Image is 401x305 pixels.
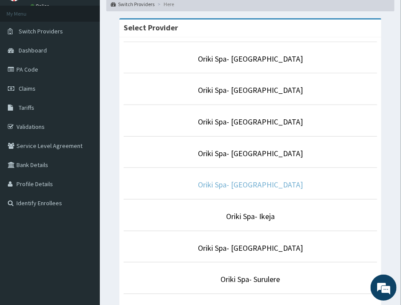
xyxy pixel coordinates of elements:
[111,0,154,8] a: Switch Providers
[198,54,303,64] a: Oriki Spa- [GEOGRAPHIC_DATA]
[19,27,63,35] span: Switch Providers
[198,148,303,158] a: Oriki Spa- [GEOGRAPHIC_DATA]
[198,85,303,95] a: Oriki Spa- [GEOGRAPHIC_DATA]
[19,104,34,112] span: Tariffs
[198,243,303,253] a: Oriki Spa- [GEOGRAPHIC_DATA]
[198,180,303,190] a: Oriki Spa- [GEOGRAPHIC_DATA]
[30,3,51,9] a: Online
[221,274,280,284] a: Oriki Spa- Surulere
[19,85,36,92] span: Claims
[124,23,178,33] strong: Select Provider
[226,211,275,221] a: Oriki Spa- Ikeja
[198,117,303,127] a: Oriki Spa- [GEOGRAPHIC_DATA]
[155,0,174,8] li: Here
[19,46,47,54] span: Dashboard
